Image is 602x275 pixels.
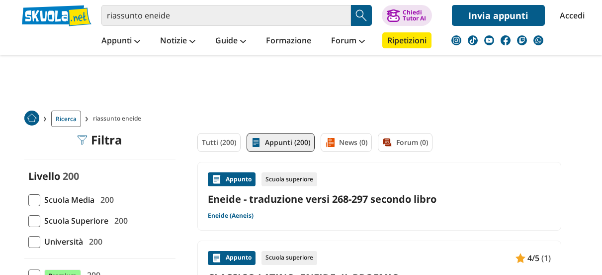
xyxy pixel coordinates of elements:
[261,172,317,186] div: Scuola superiore
[501,35,511,45] img: facebook
[77,133,122,147] div: Filtra
[28,169,60,183] label: Livello
[452,5,545,26] a: Invia appunti
[208,172,256,186] div: Appunto
[208,212,254,220] a: Eneide (Aeneis)
[533,35,543,45] img: WhatsApp
[63,169,79,183] span: 200
[382,5,432,26] button: ChiediTutor AI
[403,9,426,21] div: Chiedi Tutor AI
[351,5,372,26] button: Search Button
[24,111,39,126] img: Home
[382,32,431,48] a: Ripetizioni
[208,192,551,206] a: Eneide - traduzione versi 268-297 secondo libro
[93,111,145,127] span: riassunto eneide
[212,253,222,263] img: Appunti contenuto
[484,35,494,45] img: youtube
[99,32,143,50] a: Appunti
[77,135,87,145] img: Filtra filtri mobile
[251,137,261,147] img: Appunti filtro contenuto attivo
[516,253,525,263] img: Appunti contenuto
[263,32,314,50] a: Formazione
[158,32,198,50] a: Notizie
[208,251,256,265] div: Appunto
[212,174,222,184] img: Appunti contenuto
[40,235,83,248] span: Università
[24,111,39,127] a: Home
[468,35,478,45] img: tiktok
[451,35,461,45] img: instagram
[261,251,317,265] div: Scuola superiore
[560,5,581,26] a: Accedi
[110,214,128,227] span: 200
[85,235,102,248] span: 200
[96,193,114,206] span: 200
[213,32,249,50] a: Guide
[329,32,367,50] a: Forum
[541,252,551,265] span: (1)
[247,133,315,152] a: Appunti (200)
[354,8,369,23] img: Cerca appunti, riassunti o versioni
[527,252,539,265] span: 4/5
[197,133,241,152] a: Tutti (200)
[517,35,527,45] img: twitch
[40,214,108,227] span: Scuola Superiore
[101,5,351,26] input: Cerca appunti, riassunti o versioni
[51,111,81,127] a: Ricerca
[40,193,94,206] span: Scuola Media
